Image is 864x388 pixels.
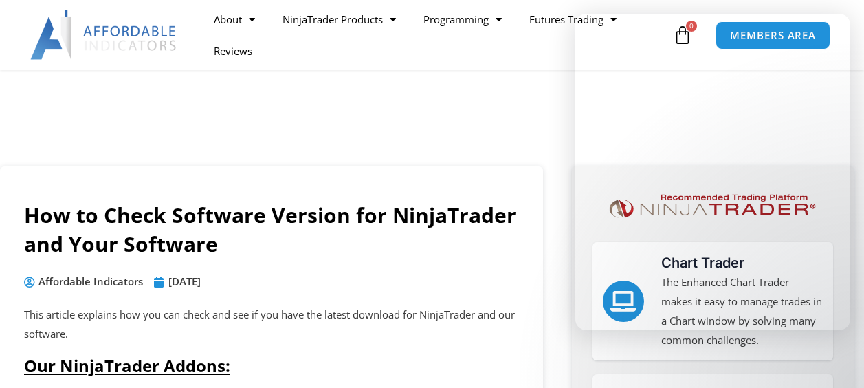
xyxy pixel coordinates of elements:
a: NinjaTrader Products [269,3,410,35]
iframe: Intercom live chat [817,341,850,374]
iframe: Intercom live chat [575,14,850,330]
a: Reviews [200,35,266,67]
a: Programming [410,3,516,35]
img: LogoAI | Affordable Indicators – NinjaTrader [30,10,178,60]
time: [DATE] [168,274,201,288]
a: About [200,3,269,35]
p: This article explains how you can check and see if you have the latest download for NinjaTrader a... [24,305,519,344]
span: Affordable Indicators [35,272,143,292]
h1: How to Check Software Version for NinjaTrader and Your Software [24,201,519,259]
span: Our NinjaTrader Addons: [24,354,230,377]
a: Futures Trading [516,3,630,35]
nav: Menu [200,3,670,67]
